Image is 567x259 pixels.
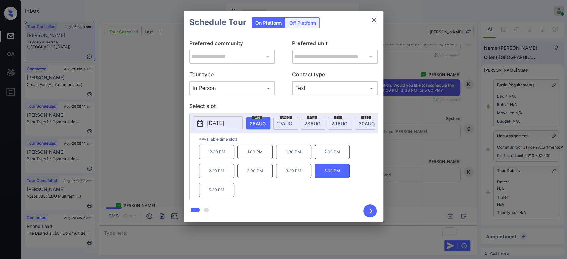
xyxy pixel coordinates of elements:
p: Select slot [189,102,378,113]
button: close [367,13,381,27]
div: Text [294,83,376,94]
span: 29 AUG [331,121,347,126]
span: 27 AUG [277,121,292,126]
span: thu [307,115,317,119]
div: date-select [246,117,271,130]
p: 1:00 PM [237,145,273,159]
div: date-select [273,117,298,130]
span: 28 AUG [304,121,320,126]
span: fri [334,115,342,119]
p: [DATE] [207,119,224,127]
button: [DATE] [193,116,243,130]
div: date-select [328,117,352,130]
h2: Schedule Tour [184,11,252,34]
span: 30 AUG [359,121,375,126]
div: In Person [191,83,274,94]
div: Off Platform [286,18,319,28]
p: 3:00 PM [237,164,273,178]
p: Tour type [189,70,275,81]
div: date-select [355,117,380,130]
button: btn-next [359,202,381,219]
p: 12:30 PM [199,145,234,159]
span: 26 AUG [250,121,266,126]
p: 3:30 PM [276,164,311,178]
p: Preferred unit [292,39,378,50]
div: date-select [301,117,325,130]
span: tue [252,115,262,119]
p: Contact type [292,70,378,81]
div: On Platform [252,18,285,28]
p: 5:00 PM [315,164,350,178]
p: 2:00 PM [315,145,350,159]
span: sat [361,115,371,119]
p: 5:30 PM [199,183,234,197]
p: 2:30 PM [199,164,234,178]
p: *Available time slots [199,133,378,145]
p: Preferred community [189,39,275,50]
span: wed [280,115,292,119]
p: 1:30 PM [276,145,311,159]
